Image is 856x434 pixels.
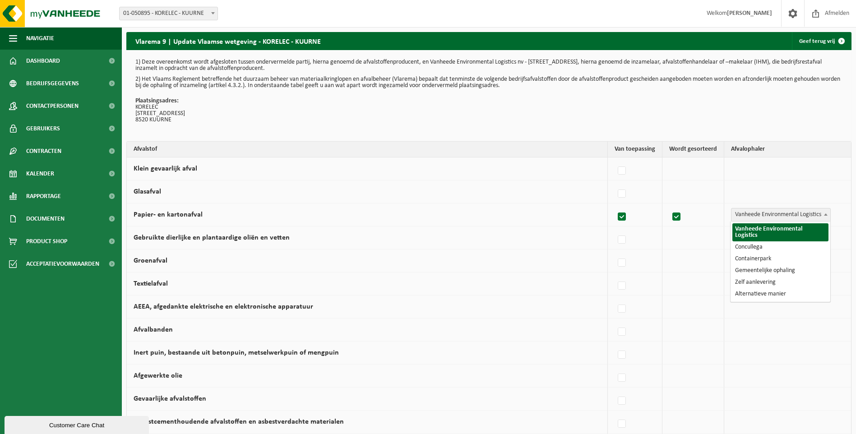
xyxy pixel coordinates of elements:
[135,97,179,104] strong: Plaatsingsadres:
[134,211,203,218] label: Papier- en kartonafval
[732,288,828,300] li: Alternatieve manier
[724,142,851,157] th: Afvalophaler
[135,59,842,72] p: 1) Deze overeenkomst wordt afgesloten tussen ondervermelde partij, hierna genoemd de afvalstoffen...
[732,277,828,288] li: Zelf aanlevering
[134,372,182,379] label: Afgewerkte olie
[26,117,60,140] span: Gebruikers
[662,142,724,157] th: Wordt gesorteerd
[134,165,197,172] label: Klein gevaarlijk afval
[26,208,65,230] span: Documenten
[26,162,54,185] span: Kalender
[126,32,330,50] h2: Vlarema 9 | Update Vlaamse wetgeving - KORELEC - KUURNE
[732,253,828,265] li: Containerpark
[5,414,151,434] iframe: chat widget
[731,208,830,221] span: Vanheede Environmental Logistics
[26,72,79,95] span: Bedrijfsgegevens
[727,10,772,17] strong: [PERSON_NAME]
[134,326,173,333] label: Afvalbanden
[26,27,54,50] span: Navigatie
[26,253,99,275] span: Acceptatievoorwaarden
[120,7,217,20] span: 01-050895 - KORELEC - KUURNE
[732,265,828,277] li: Gemeentelijke ophaling
[134,234,290,241] label: Gebruikte dierlijke en plantaardige oliën en vetten
[26,185,61,208] span: Rapportage
[134,257,167,264] label: Groenafval
[732,241,828,253] li: Concullega
[135,98,842,123] p: KORELEC [STREET_ADDRESS] 8520 KUURNE
[26,140,61,162] span: Contracten
[127,142,608,157] th: Afvalstof
[134,395,206,402] label: Gevaarlijke afvalstoffen
[26,50,60,72] span: Dashboard
[134,418,344,425] label: Asbestcementhoudende afvalstoffen en asbestverdachte materialen
[792,32,851,50] a: Geef terug vrij
[608,142,662,157] th: Van toepassing
[26,95,79,117] span: Contactpersonen
[134,303,313,310] label: AEEA, afgedankte elektrische en elektronische apparatuur
[134,188,161,195] label: Glasafval
[119,7,218,20] span: 01-050895 - KORELEC - KUURNE
[134,349,339,356] label: Inert puin, bestaande uit betonpuin, metselwerkpuin of mengpuin
[135,76,842,89] p: 2) Het Vlaams Reglement betreffende het duurzaam beheer van materiaalkringlopen en afvalbeheer (V...
[134,280,168,287] label: Textielafval
[732,223,828,241] li: Vanheede Environmental Logistics
[26,230,67,253] span: Product Shop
